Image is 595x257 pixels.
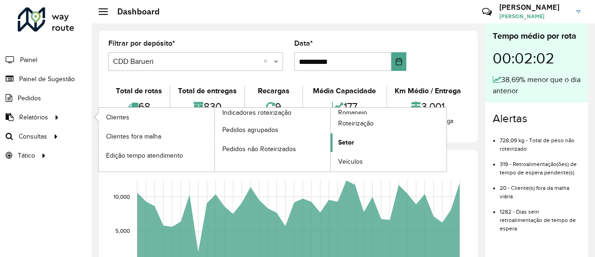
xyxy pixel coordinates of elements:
[19,112,48,122] span: Relatórios
[173,97,242,117] div: 830
[391,52,406,71] button: Choose Date
[331,133,446,152] a: Setor
[222,108,291,118] span: Indicadores roteirização
[173,85,242,97] div: Total de entregas
[99,108,214,126] a: Clientes
[19,74,75,84] span: Painel de Sugestão
[499,3,569,12] h3: [PERSON_NAME]
[338,108,367,118] span: Romaneio
[113,194,130,200] text: 10,000
[99,146,214,165] a: Edição tempo atendimento
[493,74,581,97] div: 38,69% menor que o dia anterior
[106,112,129,122] span: Clientes
[106,132,161,141] span: Clientes fora malha
[106,151,183,160] span: Edição tempo atendimento
[248,85,299,97] div: Recargas
[248,97,299,117] div: 9
[493,42,581,74] div: 00:02:02
[500,177,581,201] li: 20 - Cliente(s) fora da malha viária
[294,38,313,49] label: Data
[215,108,447,172] a: Romaneio
[390,85,466,97] div: Km Médio / Entrega
[108,7,160,17] h2: Dashboard
[499,12,569,21] span: [PERSON_NAME]
[222,125,278,135] span: Pedidos agrupados
[115,228,130,234] text: 5,000
[111,85,167,97] div: Total de rotas
[215,120,331,139] a: Pedidos agrupados
[305,97,384,117] div: 177
[338,118,374,128] span: Roteirização
[99,108,331,172] a: Indicadores roteirização
[493,112,581,125] h4: Alertas
[500,201,581,233] li: 1282 - Dias sem retroalimentação de tempo de espera
[215,139,331,158] a: Pedidos não Roteirizados
[263,56,271,67] span: Clear all
[500,129,581,153] li: 728,09 kg - Total de peso não roteirizado
[20,55,37,65] span: Painel
[111,97,167,117] div: 68
[500,153,581,177] li: 319 - Retroalimentação(ões) de tempo de espera pendente(s)
[493,30,581,42] div: Tempo médio por rota
[222,144,296,154] span: Pedidos não Roteirizados
[477,2,497,22] a: Contato Rápido
[338,157,363,167] span: Veículos
[305,85,384,97] div: Média Capacidade
[99,127,214,146] a: Clientes fora malha
[331,114,446,133] a: Roteirização
[108,38,175,49] label: Filtrar por depósito
[18,151,35,160] span: Tático
[18,93,41,103] span: Pedidos
[19,132,47,141] span: Consultas
[390,97,466,117] div: 3,001
[331,153,446,171] a: Veículos
[338,138,354,147] span: Setor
